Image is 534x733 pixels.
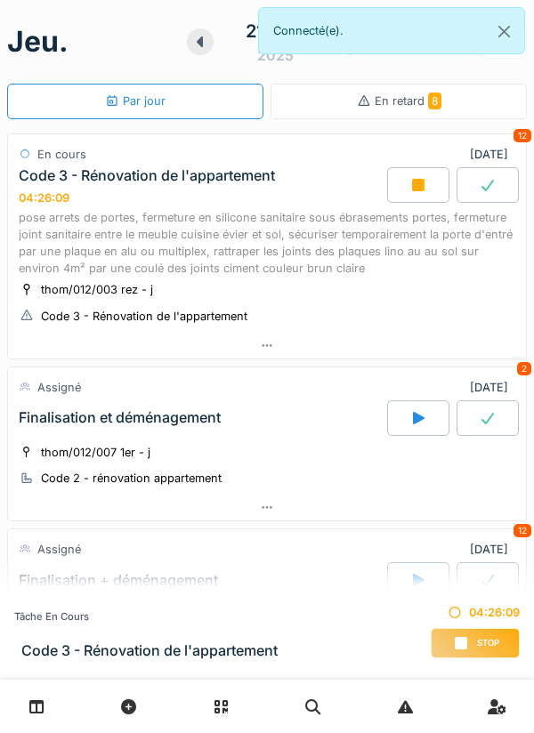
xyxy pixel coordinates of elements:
[7,25,69,59] h1: jeu.
[428,93,441,109] span: 8
[105,93,166,109] div: Par jour
[37,146,86,163] div: En cours
[41,470,222,487] div: Code 2 - rénovation appartement
[514,524,531,537] div: 12
[514,129,531,142] div: 12
[484,8,524,55] button: Close
[19,209,515,278] div: pose arrets de portes, fermeture en silicone sanitaire sous ébrasements portes, fermeture joint s...
[14,609,278,624] div: Tâche en cours
[246,18,305,44] div: 21 août
[19,409,221,426] div: Finalisation et déménagement
[37,379,81,396] div: Assigné
[257,44,294,66] div: 2025
[41,308,247,325] div: Code 3 - Rénovation de l'appartement
[431,604,520,621] div: 04:26:09
[470,146,515,163] div: [DATE]
[19,572,218,589] div: Finalisation + déménagement
[470,541,515,558] div: [DATE]
[258,7,525,54] div: Connecté(e).
[19,167,275,184] div: Code 3 - Rénovation de l'appartement
[517,362,531,375] div: 2
[375,94,441,108] span: En retard
[470,379,515,396] div: [DATE]
[477,637,499,649] span: Stop
[41,444,150,461] div: thom/012/007 1er - j
[37,541,81,558] div: Assigné
[19,191,69,205] div: 04:26:09
[41,281,153,298] div: thom/012/003 rez - j
[21,642,278,659] h3: Code 3 - Rénovation de l'appartement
